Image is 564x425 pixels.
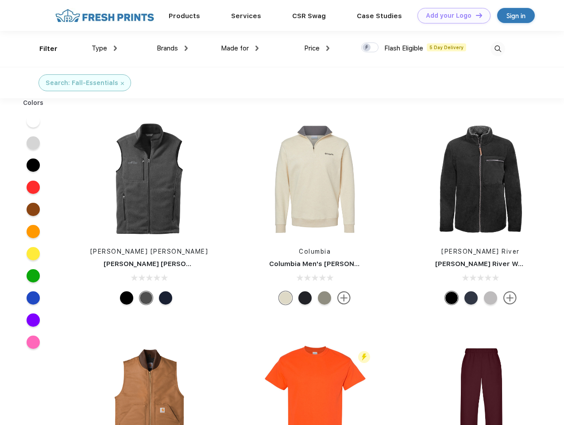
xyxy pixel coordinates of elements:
a: Columbia [299,248,331,255]
img: dropdown.png [326,46,329,51]
div: Light-Grey [484,291,497,305]
span: Price [304,44,320,52]
a: Sign in [497,8,535,23]
a: [PERSON_NAME] [PERSON_NAME] Fleece Vest [104,260,259,268]
div: River Blue Navy [159,291,172,305]
div: Sign in [506,11,525,21]
img: DT [476,13,482,18]
div: Black [120,291,133,305]
div: Navy [464,291,478,305]
div: Black [445,291,458,305]
a: [PERSON_NAME] [PERSON_NAME] [90,248,209,255]
img: more.svg [503,291,517,305]
img: desktop_search.svg [491,42,505,56]
div: Filter [39,44,58,54]
span: Type [92,44,107,52]
img: func=resize&h=266 [422,120,540,238]
div: Oatmeal Heather [279,291,292,305]
div: Search: Fall-Essentials [46,78,118,88]
a: Columbia Men's [PERSON_NAME] Mountain Half-Zip Sweater [269,260,472,268]
img: func=resize&h=266 [256,120,374,238]
div: Grey Steel [139,291,153,305]
img: dropdown.png [255,46,259,51]
a: Products [169,12,200,20]
img: filter_cancel.svg [121,82,124,85]
a: [PERSON_NAME] River [441,248,520,255]
img: fo%20logo%202.webp [53,8,157,23]
span: Made for [221,44,249,52]
span: Flash Eligible [384,44,423,52]
img: more.svg [337,291,351,305]
img: dropdown.png [114,46,117,51]
div: Black [298,291,312,305]
img: func=resize&h=266 [90,120,208,238]
div: Add your Logo [426,12,471,19]
span: 5 Day Delivery [427,43,466,51]
img: dropdown.png [185,46,188,51]
span: Brands [157,44,178,52]
div: Stone Green Heather [318,291,331,305]
img: flash_active_toggle.svg [358,351,370,363]
div: Colors [16,98,50,108]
